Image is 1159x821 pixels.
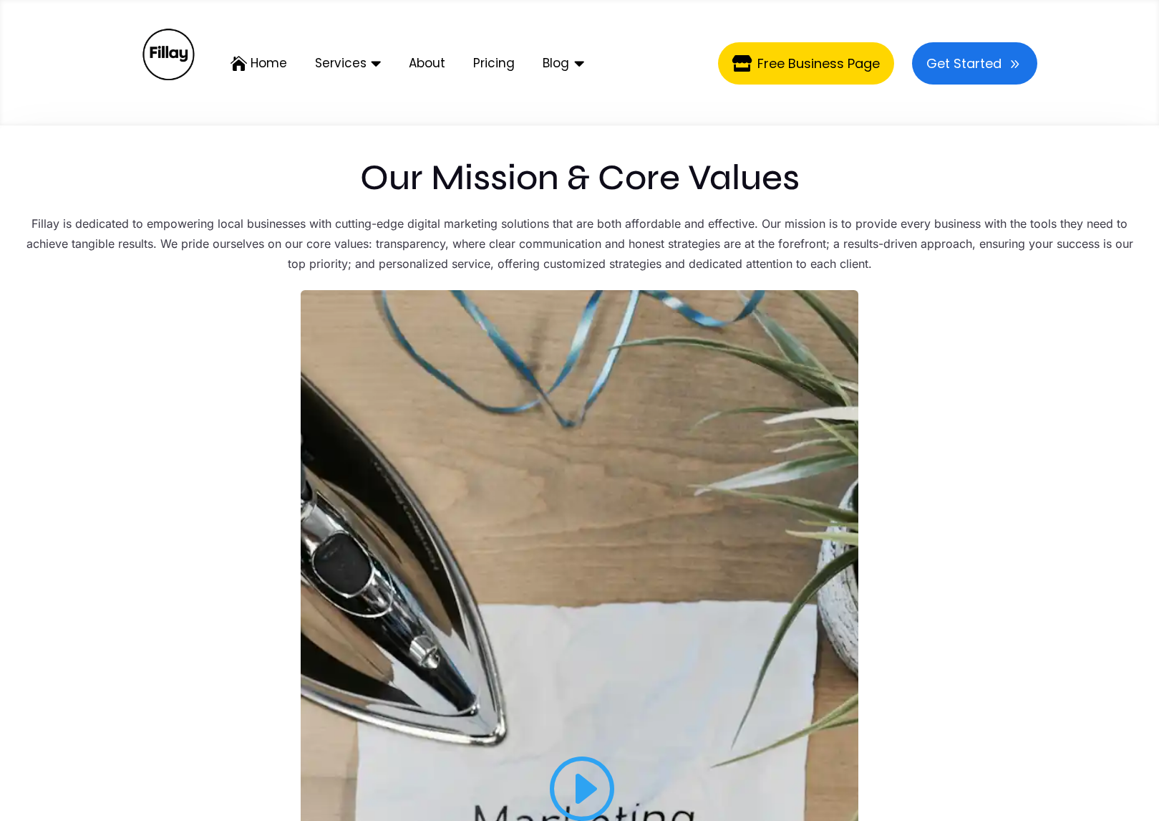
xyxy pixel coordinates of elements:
span: About [409,57,445,69]
span: 9 Icon Font [1002,55,1023,72]
span: Blog [543,57,569,69]
a:  Icon FontFree Business Page [718,42,894,85]
span:  Icon Font [732,55,757,72]
a: 9 Icon FontGet Started [912,42,1037,85]
h2: Our Mission & Core Values [21,156,1138,206]
span:  Icon Font [231,55,251,72]
a: About [402,50,452,77]
a: Pricing [466,50,522,77]
p: Fillay is dedicated to empowering local businesses with cutting-edge digital marketing solutions ... [21,213,1138,274]
span: Get Started [926,57,1002,70]
a:  Icon FontServices [308,48,389,79]
span:  Icon Font [367,55,382,72]
span: Free Business Page [757,57,880,70]
span: Services [315,57,367,69]
span:  Icon Font [569,55,584,72]
span: Home [251,57,287,69]
span: Pricing [473,57,515,69]
a:  Icon FontBlog [535,48,591,79]
nav: DiviMenu [223,42,1043,85]
a:  Icon FontHome [223,48,294,79]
